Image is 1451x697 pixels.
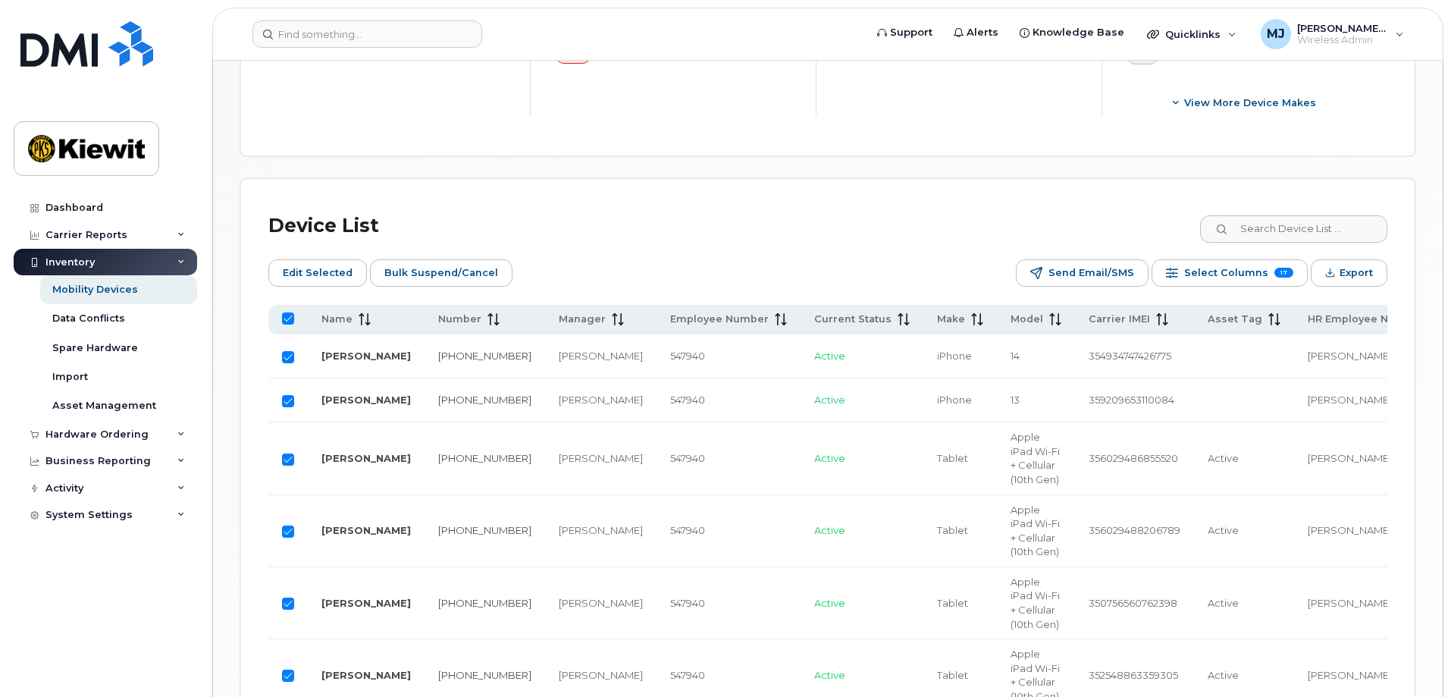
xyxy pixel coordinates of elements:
span: 547940 [670,597,705,609]
a: [PERSON_NAME] [321,524,411,536]
a: Alerts [943,17,1009,48]
a: [PERSON_NAME] [321,597,411,609]
div: [PERSON_NAME] [559,393,643,407]
span: 547940 [670,394,705,406]
button: Bulk Suspend/Cancel [370,259,512,287]
a: [PHONE_NUMBER] [438,394,531,406]
span: Select Columns [1184,262,1268,284]
span: [PERSON_NAME] [1308,597,1392,609]
iframe: Messenger Launcher [1385,631,1440,686]
span: View More Device Makes [1184,96,1316,110]
span: Bulk Suspend/Cancel [384,262,498,284]
span: Model [1011,312,1043,326]
div: [PERSON_NAME] [559,523,643,538]
div: [PERSON_NAME] [559,451,643,466]
span: 354934747426775 [1089,350,1171,362]
span: Carrier IMEI [1089,312,1150,326]
input: Find something... [252,20,482,48]
span: Tablet [937,597,968,609]
div: Morgan Jupiter [1250,19,1415,49]
a: [PHONE_NUMBER] [438,350,531,362]
span: [PERSON_NAME] [1308,524,1392,536]
span: 356029488206789 [1089,524,1180,536]
span: 547940 [670,350,705,362]
span: Export [1340,262,1373,284]
span: Employee Number [670,312,769,326]
span: 352548863359305 [1089,669,1178,681]
span: 547940 [670,452,705,464]
a: [PHONE_NUMBER] [438,669,531,681]
span: Make [937,312,965,326]
span: Active [814,452,845,464]
div: Quicklinks [1136,19,1247,49]
a: [PERSON_NAME] [321,350,411,362]
span: [PERSON_NAME] Jupiter [1297,22,1388,34]
a: Support [867,17,943,48]
span: Support [890,25,932,40]
span: Active [814,669,845,681]
button: Edit Selected [268,259,367,287]
span: Number [438,312,481,326]
span: Apple iPad Wi-Fi + Cellular (10th Gen) [1011,431,1060,485]
span: Active [1208,669,1239,681]
span: Alerts [967,25,998,40]
span: HR Employee Name [1308,312,1412,326]
span: Knowledge Base [1033,25,1124,40]
span: 356029486855520 [1089,452,1178,464]
button: Select Columns 17 [1152,259,1308,287]
div: [PERSON_NAME] [559,668,643,683]
a: [PERSON_NAME] [321,669,411,681]
span: 13 [1011,394,1020,406]
a: [PERSON_NAME] [321,394,411,406]
span: 350756560762398 [1089,597,1177,609]
span: 547940 [670,669,705,681]
a: [PHONE_NUMBER] [438,524,531,536]
input: Search Device List ... [1200,215,1387,243]
span: Quicklinks [1165,28,1221,40]
a: [PHONE_NUMBER] [438,597,531,609]
span: Asset Tag [1208,312,1262,326]
div: [PERSON_NAME] [559,596,643,611]
span: Apple iPad Wi-Fi + Cellular (10th Gen) [1011,576,1060,630]
span: [PERSON_NAME] [1308,669,1392,681]
span: [PERSON_NAME] [1308,350,1392,362]
span: Manager [559,312,606,326]
span: Active [1208,524,1239,536]
button: Send Email/SMS [1016,259,1149,287]
div: [PERSON_NAME] [559,349,643,363]
span: 547940 [670,524,705,536]
div: Device List [268,206,379,246]
span: Name [321,312,353,326]
a: [PERSON_NAME] [321,452,411,464]
span: 359209653110084 [1089,394,1174,406]
span: Active [814,597,845,609]
span: Active [814,350,845,362]
span: 14 [1011,350,1020,362]
span: MJ [1267,25,1285,43]
span: Active [1208,452,1239,464]
button: Export [1311,259,1387,287]
span: Tablet [937,524,968,536]
button: View More Device Makes [1127,89,1363,116]
a: [PHONE_NUMBER] [438,452,531,464]
span: Tablet [937,452,968,464]
span: Edit Selected [283,262,353,284]
span: Tablet [937,669,968,681]
span: iPhone [937,350,972,362]
span: Active [814,524,845,536]
span: Current Status [814,312,892,326]
span: [PERSON_NAME] [1308,452,1392,464]
span: Active [1208,597,1239,609]
span: iPhone [937,394,972,406]
span: Active [814,394,845,406]
span: [PERSON_NAME] [1308,394,1392,406]
a: Knowledge Base [1009,17,1135,48]
span: Send Email/SMS [1048,262,1134,284]
span: 17 [1274,268,1293,278]
span: Wireless Admin [1297,34,1388,46]
span: Apple iPad Wi-Fi + Cellular (10th Gen) [1011,504,1060,558]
